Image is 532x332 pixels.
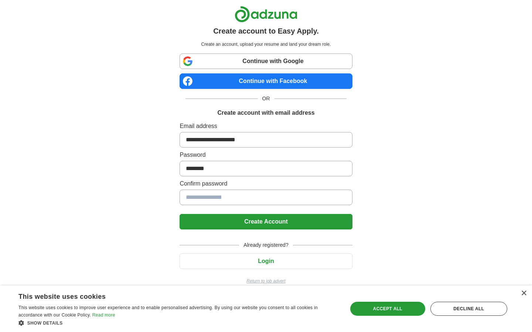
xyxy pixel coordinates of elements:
label: Confirm password [180,179,352,188]
button: Create Account [180,214,352,229]
span: Show details [27,321,63,326]
div: Decline all [430,302,507,316]
h1: Create account to Easy Apply. [213,25,319,37]
h1: Create account with email address [217,108,314,117]
span: OR [258,95,274,103]
p: Create an account, upload your resume and land your dream role. [181,41,351,48]
span: Already registered? [239,241,293,249]
a: Return to job advert [180,278,352,284]
a: Read more, opens a new window [92,312,115,318]
img: Adzuna logo [235,6,297,23]
div: Show details [18,319,338,326]
span: This website uses cookies to improve user experience and to enable personalised advertising. By u... [18,305,318,318]
button: Login [180,253,352,269]
div: This website uses cookies [18,290,320,301]
a: Login [180,258,352,264]
div: Close [521,291,526,296]
label: Password [180,151,352,159]
div: Accept all [350,302,425,316]
a: Continue with Facebook [180,73,352,89]
a: Continue with Google [180,53,352,69]
label: Email address [180,122,352,131]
